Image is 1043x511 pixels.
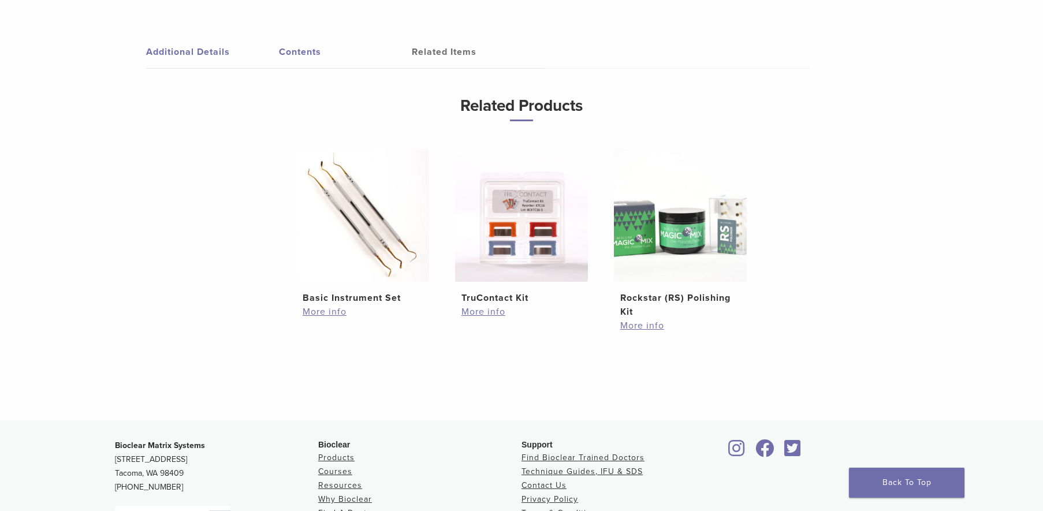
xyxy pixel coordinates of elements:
a: Bioclear [725,446,749,458]
h2: Basic Instrument Set [303,291,423,305]
a: Technique Guides, IFU & SDS [521,467,643,476]
h3: Related Products [213,92,830,121]
a: Bioclear [780,446,804,458]
a: Contents [279,36,412,68]
a: Why Bioclear [318,494,372,504]
a: Related Items [412,36,545,68]
a: Back To Top [849,468,964,498]
span: Support [521,440,553,449]
img: Basic Instrument Set [296,149,429,282]
a: Additional Details [146,36,279,68]
a: Bioclear [751,446,778,458]
strong: Bioclear Matrix Systems [115,441,205,450]
h2: Rockstar (RS) Polishing Kit [620,291,740,319]
p: [STREET_ADDRESS] Tacoma, WA 98409 [PHONE_NUMBER] [115,439,318,494]
a: Basic Instrument SetBasic Instrument Set [292,149,434,305]
a: Contact Us [521,480,567,490]
a: Find Bioclear Trained Doctors [521,453,645,462]
a: TruContact KitTruContact Kit [451,149,593,305]
a: Courses [318,467,352,476]
img: Rockstar (RS) Polishing Kit [614,149,747,282]
a: Resources [318,480,362,490]
span: Bioclear [318,440,350,449]
a: More info [620,319,740,333]
img: TruContact Kit [455,149,588,282]
a: More info [303,305,423,319]
a: More info [461,305,582,319]
a: Rockstar (RS) Polishing KitRockstar (RS) Polishing Kit [610,149,751,319]
a: Privacy Policy [521,494,578,504]
h2: TruContact Kit [461,291,582,305]
a: Products [318,453,355,462]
